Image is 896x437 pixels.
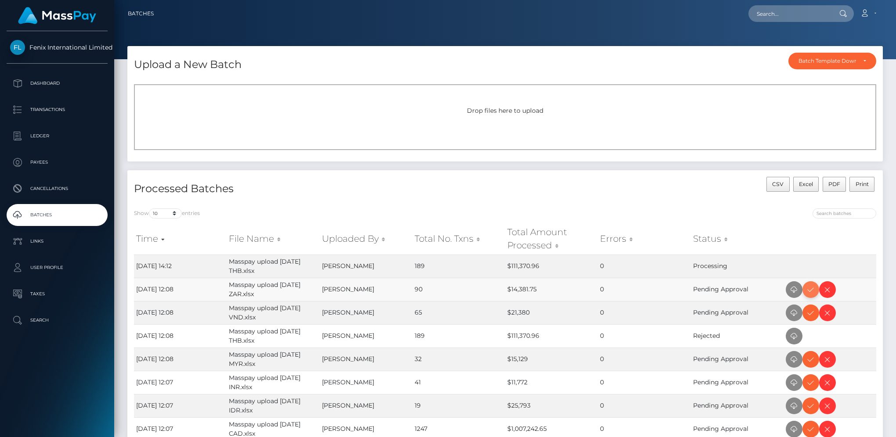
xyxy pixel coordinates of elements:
[134,347,227,371] td: [DATE] 12:08
[7,125,108,147] a: Ledger
[320,254,412,278] td: [PERSON_NAME]
[7,283,108,305] a: Taxes
[412,254,505,278] td: 189
[10,314,104,327] p: Search
[320,278,412,301] td: [PERSON_NAME]
[691,394,784,417] td: Pending Approval
[823,177,846,192] button: PDF
[505,301,598,324] td: $21,380
[320,394,412,417] td: [PERSON_NAME]
[227,371,319,394] td: Masspay upload [DATE] INR.xlsx
[149,208,182,218] select: Showentries
[7,230,108,252] a: Links
[412,347,505,371] td: 32
[134,278,227,301] td: [DATE] 12:08
[134,181,499,197] h4: Processed Batches
[10,208,104,222] p: Batches
[10,156,104,169] p: Payees
[813,208,876,218] input: Search batches
[505,324,598,347] td: $111,370.96
[788,53,876,69] button: Batch Template Download
[598,254,690,278] td: 0
[227,347,319,371] td: Masspay upload [DATE] MYR.xlsx
[691,301,784,324] td: Pending Approval
[134,301,227,324] td: [DATE] 12:08
[7,72,108,94] a: Dashboard
[7,99,108,121] a: Transactions
[7,43,108,51] span: Fenix International Limited
[10,235,104,248] p: Links
[598,394,690,417] td: 0
[505,371,598,394] td: $11,772
[598,301,690,324] td: 0
[134,254,227,278] td: [DATE] 14:12
[134,223,227,254] th: Time: activate to sort column ascending
[10,103,104,116] p: Transactions
[7,257,108,279] a: User Profile
[748,5,831,22] input: Search...
[134,324,227,347] td: [DATE] 12:08
[10,40,25,55] img: Fenix International Limited
[227,223,319,254] th: File Name: activate to sort column ascending
[691,278,784,301] td: Pending Approval
[856,181,869,187] span: Print
[227,254,319,278] td: Masspay upload [DATE] THB.xlsx
[412,324,505,347] td: 189
[7,178,108,200] a: Cancellations
[227,301,319,324] td: Masspay upload [DATE] VND.xlsx
[320,347,412,371] td: [PERSON_NAME]
[320,301,412,324] td: [PERSON_NAME]
[134,371,227,394] td: [DATE] 12:07
[467,107,543,115] span: Drop files here to upload
[598,324,690,347] td: 0
[18,7,96,24] img: MassPay Logo
[598,371,690,394] td: 0
[412,371,505,394] td: 41
[412,394,505,417] td: 19
[412,278,505,301] td: 90
[691,223,784,254] th: Status: activate to sort column ascending
[10,182,104,195] p: Cancellations
[793,177,819,192] button: Excel
[412,223,505,254] th: Total No. Txns: activate to sort column ascending
[7,309,108,331] a: Search
[128,4,154,23] a: Batches
[766,177,790,192] button: CSV
[505,254,598,278] td: $111,370.96
[412,301,505,324] td: 65
[10,287,104,301] p: Taxes
[772,181,784,187] span: CSV
[134,208,200,218] label: Show entries
[598,347,690,371] td: 0
[598,223,690,254] th: Errors: activate to sort column ascending
[320,223,412,254] th: Uploaded By: activate to sort column ascending
[505,394,598,417] td: $25,793
[134,394,227,417] td: [DATE] 12:07
[691,324,784,347] td: Rejected
[7,151,108,173] a: Payees
[10,77,104,90] p: Dashboard
[849,177,874,192] button: Print
[227,324,319,347] td: Masspay upload [DATE] THB.xlsx
[691,371,784,394] td: Pending Approval
[798,57,856,64] div: Batch Template Download
[598,278,690,301] td: 0
[691,254,784,278] td: Processing
[799,181,813,187] span: Excel
[320,371,412,394] td: [PERSON_NAME]
[227,278,319,301] td: Masspay upload [DATE] ZAR.xlsx
[10,261,104,274] p: User Profile
[505,223,598,254] th: Total Amount Processed: activate to sort column ascending
[505,278,598,301] td: $14,381.75
[134,57,242,72] h4: Upload a New Batch
[7,204,108,226] a: Batches
[691,347,784,371] td: Pending Approval
[505,347,598,371] td: $15,129
[10,129,104,143] p: Ledger
[828,181,840,187] span: PDF
[320,324,412,347] td: [PERSON_NAME]
[227,394,319,417] td: Masspay upload [DATE] IDR.xlsx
